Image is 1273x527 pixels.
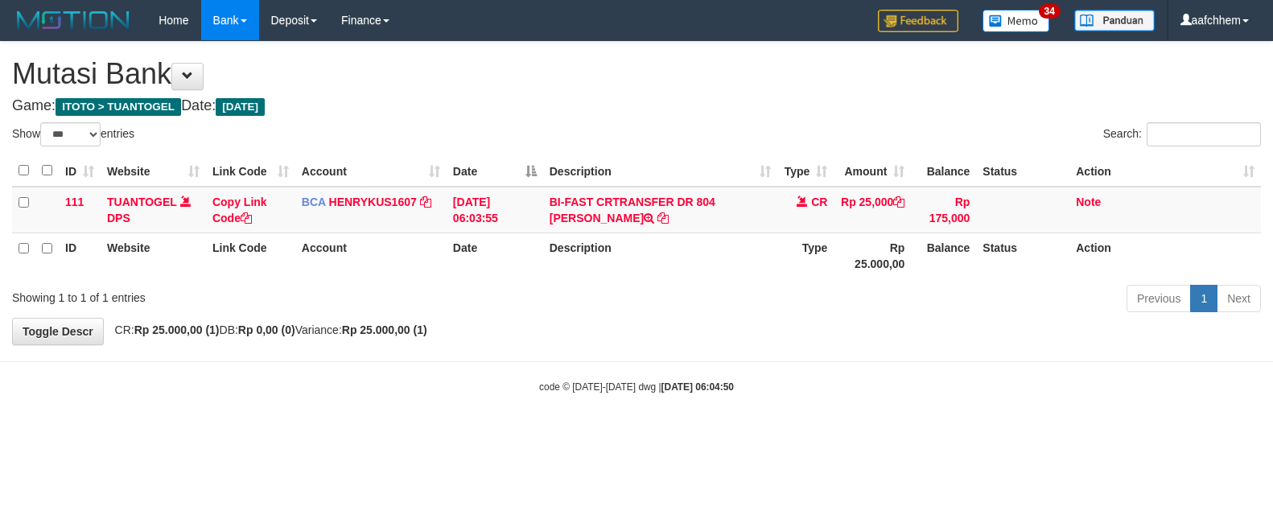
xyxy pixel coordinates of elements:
[1076,196,1101,208] a: Note
[107,323,427,336] span: CR: DB: Variance:
[12,318,104,345] a: Toggle Descr
[101,187,206,233] td: DPS
[657,212,669,224] a: Copy BI-FAST CRTRANSFER DR 804 ARYA MAULANA RAMAD to clipboard
[1069,155,1261,187] th: Action: activate to sort column ascending
[1039,4,1061,19] span: 34
[1074,10,1155,31] img: panduan.png
[834,233,911,278] th: Rp 25.000,00
[342,323,427,336] strong: Rp 25.000,00 (1)
[911,187,976,233] td: Rp 175,000
[12,8,134,32] img: MOTION_logo.png
[206,155,295,187] th: Link Code: activate to sort column ascending
[12,98,1261,114] h4: Game: Date:
[777,233,834,278] th: Type
[543,187,778,233] td: BI-FAST CRTRANSFER DR 804 [PERSON_NAME]
[1147,122,1261,146] input: Search:
[238,323,295,336] strong: Rp 0,00 (0)
[40,122,101,146] select: Showentries
[911,233,976,278] th: Balance
[543,155,778,187] th: Description: activate to sort column ascending
[65,196,84,208] span: 111
[983,10,1050,32] img: Button%20Memo.svg
[206,233,295,278] th: Link Code
[834,155,911,187] th: Amount: activate to sort column ascending
[59,155,101,187] th: ID: activate to sort column ascending
[447,155,543,187] th: Date: activate to sort column descending
[539,381,734,393] small: code © [DATE]-[DATE] dwg |
[976,233,1069,278] th: Status
[295,233,447,278] th: Account
[12,122,134,146] label: Show entries
[911,155,976,187] th: Balance
[834,187,911,233] td: Rp 25,000
[1190,285,1217,312] a: 1
[107,196,177,208] a: TUANTOGEL
[12,58,1261,90] h1: Mutasi Bank
[1103,122,1261,146] label: Search:
[329,196,417,208] a: HENRYKUS1607
[976,155,1069,187] th: Status
[134,323,220,336] strong: Rp 25.000,00 (1)
[447,233,543,278] th: Date
[1069,233,1261,278] th: Action
[212,196,267,224] a: Copy Link Code
[101,233,206,278] th: Website
[878,10,958,32] img: Feedback.jpg
[777,155,834,187] th: Type: activate to sort column ascending
[59,233,101,278] th: ID
[1127,285,1191,312] a: Previous
[302,196,326,208] span: BCA
[661,381,734,393] strong: [DATE] 06:04:50
[811,196,827,208] span: CR
[1217,285,1261,312] a: Next
[447,187,543,233] td: [DATE] 06:03:55
[216,98,265,116] span: [DATE]
[12,283,518,306] div: Showing 1 to 1 of 1 entries
[543,233,778,278] th: Description
[295,155,447,187] th: Account: activate to sort column ascending
[56,98,181,116] span: ITOTO > TUANTOGEL
[101,155,206,187] th: Website: activate to sort column ascending
[420,196,431,208] a: Copy HENRYKUS1607 to clipboard
[893,196,904,208] a: Copy Rp 25,000 to clipboard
